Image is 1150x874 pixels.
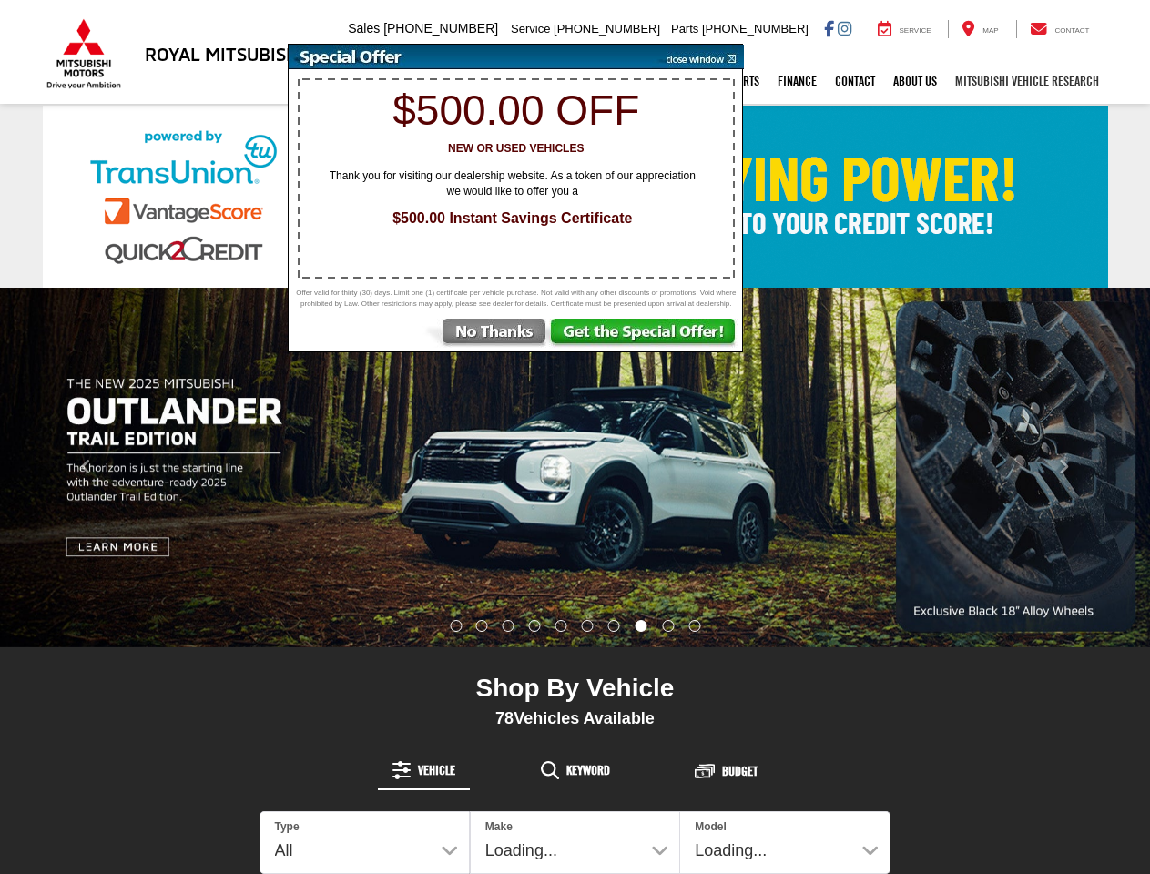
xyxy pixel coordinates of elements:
[260,673,891,708] div: Shop By Vehicle
[702,22,809,36] span: [PHONE_NUMBER]
[884,58,946,104] a: About Us
[43,18,125,89] img: Mitsubishi
[900,26,931,35] span: Service
[43,106,1108,288] img: Check Your Buying Power
[946,58,1108,104] a: Mitsubishi Vehicle Research
[768,58,826,104] a: Finance
[485,819,513,835] label: Make
[317,168,708,199] span: Thank you for visiting our dealership website. As a token of our appreciation we would like to of...
[978,324,1150,611] button: Click to view next picture.
[383,21,498,36] span: [PHONE_NUMBER]
[260,708,891,728] div: Vehicles Available
[864,20,945,38] a: Service
[348,21,380,36] span: Sales
[299,143,734,155] h3: New or Used Vehicles
[1054,26,1089,35] span: Contact
[289,45,653,69] img: Special Offer
[824,21,834,36] a: Facebook: Click to visit our Facebook page
[695,819,727,835] label: Model
[1016,20,1104,38] a: Contact
[549,319,742,351] img: Get the Special Offer
[145,44,304,64] h3: Royal Mitsubishi
[293,288,739,310] span: Offer valid for thirty (30) days. Limit one (1) certificate per vehicle purchase. Not valid with ...
[418,764,455,777] span: Vehicle
[511,22,550,36] span: Service
[566,764,610,777] span: Keyword
[299,87,734,134] h1: $500.00 off
[982,26,998,35] span: Map
[826,58,884,104] a: Contact
[422,319,549,351] img: No Thanks, Continue to Website
[838,21,851,36] a: Instagram: Click to visit our Instagram page
[275,819,300,835] label: Type
[495,709,514,727] span: 78
[948,20,1012,38] a: Map
[554,22,660,36] span: [PHONE_NUMBER]
[652,45,744,69] img: close window
[722,765,758,777] span: Budget
[308,208,717,229] span: $500.00 Instant Savings Certificate
[722,58,768,104] a: Parts: Opens in a new tab
[671,22,698,36] span: Parts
